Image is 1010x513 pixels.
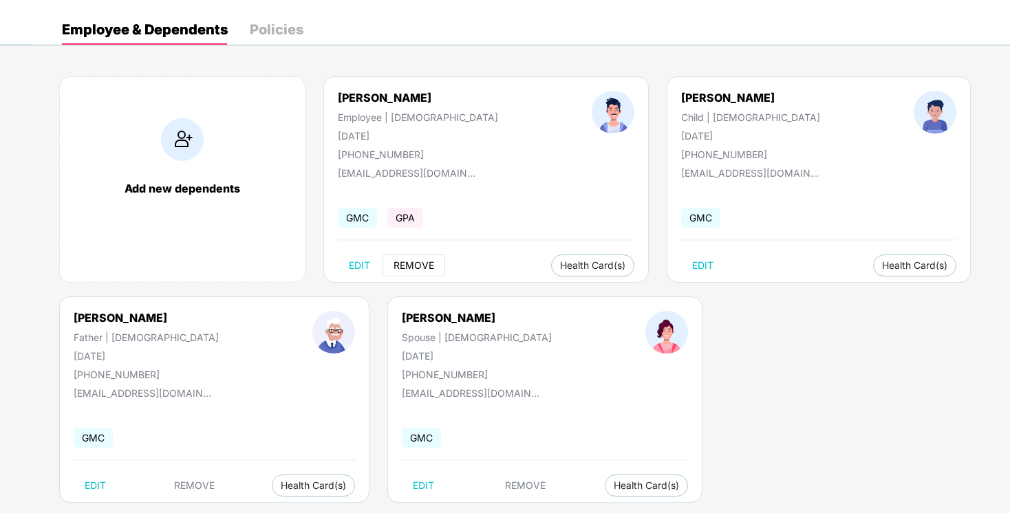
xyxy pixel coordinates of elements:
span: REMOVE [505,480,546,491]
span: REMOVE [174,480,215,491]
span: Health Card(s) [560,262,625,269]
button: Health Card(s) [873,254,956,276]
div: [PERSON_NAME] [402,311,552,325]
span: Health Card(s) [281,482,346,489]
div: [PERSON_NAME] [681,91,820,105]
div: Policies [250,23,303,36]
span: GMC [74,428,113,448]
div: [EMAIL_ADDRESS][DOMAIN_NAME] [338,167,475,179]
button: EDIT [338,254,381,276]
div: [PHONE_NUMBER] [338,149,498,160]
div: [PERSON_NAME] [338,91,498,105]
button: EDIT [402,474,445,496]
span: Health Card(s) [882,262,947,269]
img: addIcon [161,118,204,161]
span: GMC [681,208,720,228]
img: profileImage [645,311,688,353]
div: [DATE] [338,130,498,142]
button: REMOVE [494,474,557,496]
button: EDIT [74,474,117,496]
span: REMOVE [394,260,434,271]
div: [EMAIL_ADDRESS][DOMAIN_NAME] [681,167,819,179]
div: [PHONE_NUMBER] [681,149,820,160]
div: [DATE] [681,130,820,142]
span: GMC [402,428,441,448]
div: Child | [DEMOGRAPHIC_DATA] [681,111,820,123]
div: Father | [DEMOGRAPHIC_DATA] [74,331,219,343]
button: REMOVE [383,254,445,276]
div: [DATE] [74,350,219,362]
button: REMOVE [163,474,226,496]
button: Health Card(s) [272,474,355,496]
div: Add new dependents [74,182,291,195]
span: EDIT [692,260,713,271]
button: Health Card(s) [605,474,688,496]
span: EDIT [349,260,370,271]
div: Employee | [DEMOGRAPHIC_DATA] [338,111,498,123]
div: Spouse | [DEMOGRAPHIC_DATA] [402,331,552,343]
button: Health Card(s) [551,254,634,276]
span: EDIT [85,480,106,491]
div: [PHONE_NUMBER] [402,369,552,380]
img: profileImage [312,311,355,353]
img: profileImage [914,91,956,133]
span: GMC [338,208,377,228]
span: GPA [387,208,423,228]
div: Employee & Dependents [62,23,228,36]
div: [DATE] [402,350,552,362]
div: [PERSON_NAME] [74,311,219,325]
div: [EMAIL_ADDRESS][DOMAIN_NAME] [74,387,211,399]
span: Health Card(s) [614,482,679,489]
div: [EMAIL_ADDRESS][DOMAIN_NAME] [402,387,539,399]
div: [PHONE_NUMBER] [74,369,219,380]
span: EDIT [413,480,434,491]
button: EDIT [681,254,724,276]
img: profileImage [592,91,634,133]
